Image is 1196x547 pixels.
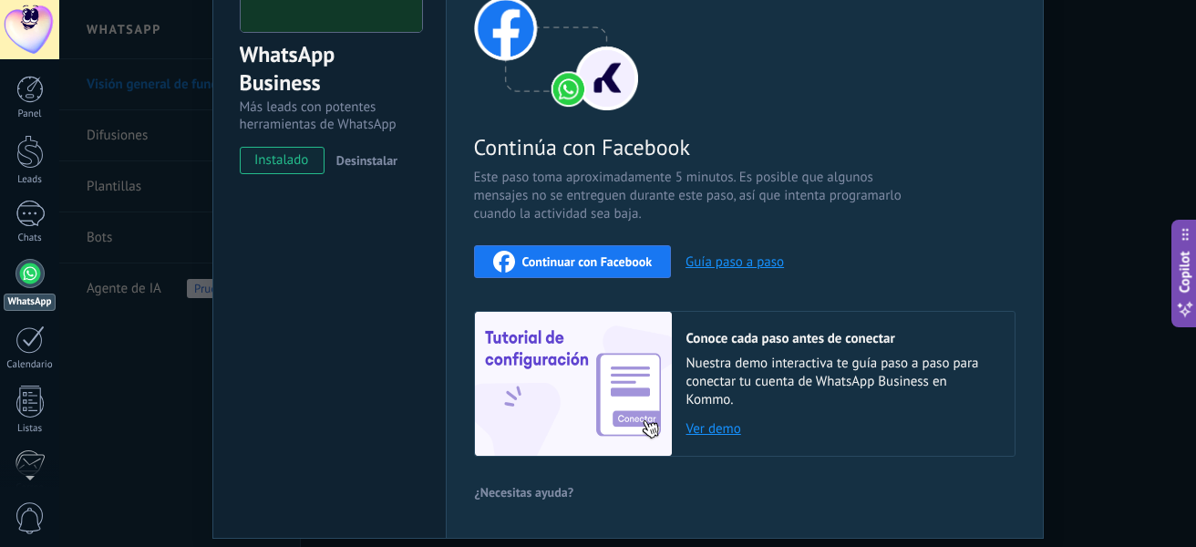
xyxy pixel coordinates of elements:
[240,98,419,133] div: Más leads con potentes herramientas de WhatsApp
[4,108,57,120] div: Panel
[4,174,57,186] div: Leads
[336,152,397,169] span: Desinstalar
[474,479,575,506] button: ¿Necesitas ayuda?
[4,232,57,244] div: Chats
[1176,252,1194,294] span: Copilot
[686,330,996,347] h2: Conoce cada paso antes de conectar
[686,253,784,271] button: Guía paso a paso
[686,355,996,409] span: Nuestra demo interactiva te guía paso a paso para conectar tu cuenta de WhatsApp Business en Kommo.
[4,423,57,435] div: Listas
[4,294,56,311] div: WhatsApp
[474,133,908,161] span: Continúa con Facebook
[474,169,908,223] span: Este paso toma aproximadamente 5 minutos. Es posible que algunos mensajes no se entreguen durante...
[241,147,324,174] span: instalado
[522,255,653,268] span: Continuar con Facebook
[240,40,419,98] div: WhatsApp Business
[329,147,397,174] button: Desinstalar
[4,359,57,371] div: Calendario
[475,486,574,499] span: ¿Necesitas ayuda?
[686,420,996,438] a: Ver demo
[474,245,672,278] button: Continuar con Facebook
